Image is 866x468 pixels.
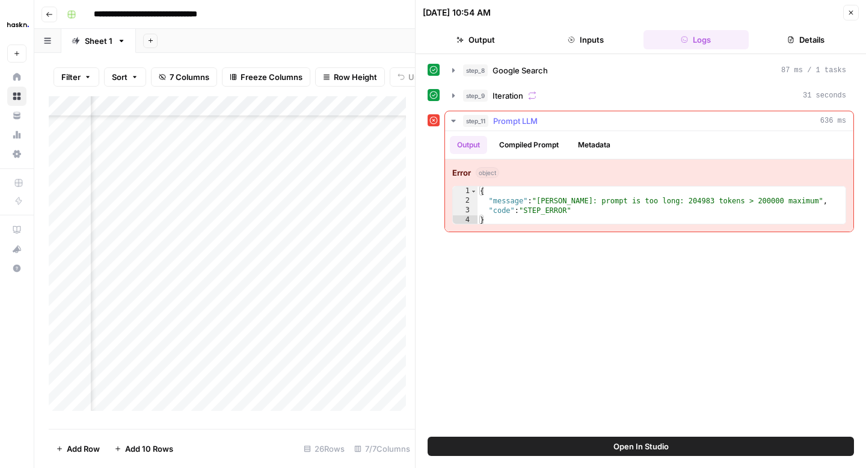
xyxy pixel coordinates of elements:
[450,136,487,154] button: Output
[754,30,859,49] button: Details
[7,259,26,278] button: Help + Support
[463,64,488,76] span: step_8
[453,196,478,206] div: 2
[445,61,853,80] button: 87 ms / 1 tasks
[241,71,302,83] span: Freeze Columns
[445,86,853,105] button: 31 seconds
[334,71,377,83] span: Row Height
[315,67,385,87] button: Row Height
[476,167,499,178] span: object
[492,136,566,154] button: Compiled Prompt
[452,167,471,179] strong: Error
[453,186,478,196] div: 1
[61,71,81,83] span: Filter
[571,136,618,154] button: Metadata
[408,71,429,83] span: Undo
[7,87,26,106] a: Browse
[533,30,638,49] button: Inputs
[61,29,136,53] a: Sheet 1
[349,439,415,458] div: 7/7 Columns
[423,7,491,19] div: [DATE] 10:54 AM
[7,125,26,144] a: Usage
[7,14,29,35] img: Haskn Logo
[8,240,26,258] div: What's new?
[54,67,99,87] button: Filter
[820,115,846,126] span: 636 ms
[453,215,478,225] div: 4
[299,439,349,458] div: 26 Rows
[7,144,26,164] a: Settings
[781,65,846,76] span: 87 ms / 1 tasks
[390,67,437,87] button: Undo
[463,90,488,102] span: step_9
[643,30,749,49] button: Logs
[222,67,310,87] button: Freeze Columns
[85,35,112,47] div: Sheet 1
[613,440,669,452] span: Open In Studio
[7,220,26,239] a: AirOps Academy
[170,71,209,83] span: 7 Columns
[7,239,26,259] button: What's new?
[112,71,127,83] span: Sort
[7,106,26,125] a: Your Data
[445,131,853,232] div: 636 ms
[7,67,26,87] a: Home
[428,437,854,456] button: Open In Studio
[445,111,853,131] button: 636 ms
[125,443,173,455] span: Add 10 Rows
[493,90,523,102] span: Iteration
[493,115,538,127] span: Prompt LLM
[423,30,528,49] button: Output
[7,10,26,40] button: Workspace: Haskn
[49,439,107,458] button: Add Row
[107,439,180,458] button: Add 10 Rows
[67,443,100,455] span: Add Row
[803,90,846,101] span: 31 seconds
[104,67,146,87] button: Sort
[470,186,477,196] span: Toggle code folding, rows 1 through 4
[453,206,478,215] div: 3
[493,64,548,76] span: Google Search
[151,67,217,87] button: 7 Columns
[463,115,488,127] span: step_11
